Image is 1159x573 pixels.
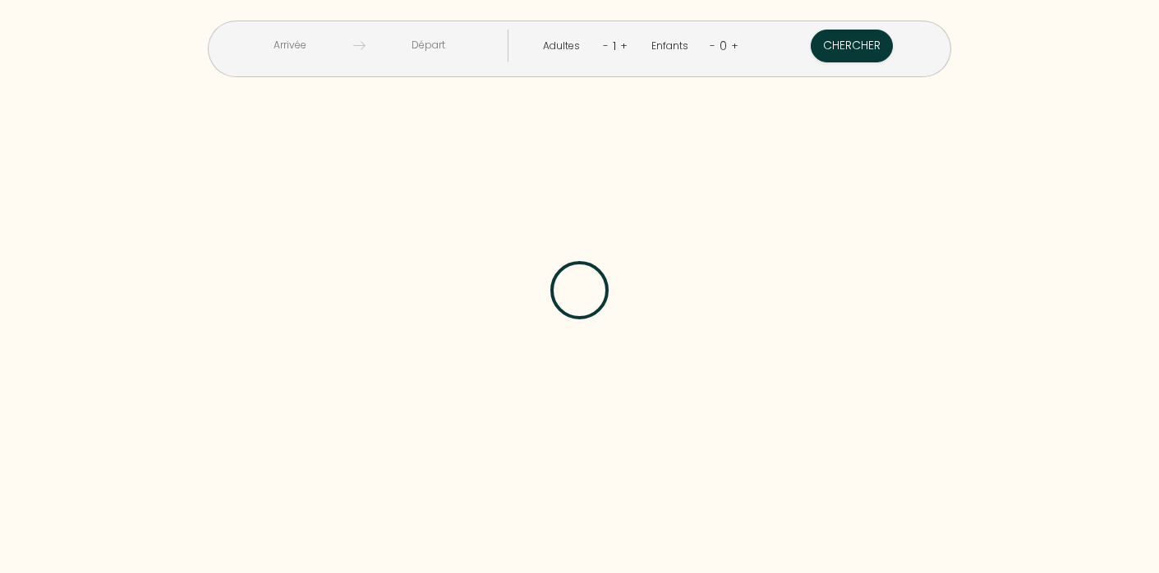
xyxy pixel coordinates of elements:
[228,30,353,62] input: Arrivée
[609,33,620,59] div: 1
[353,39,366,52] img: guests
[715,33,731,59] div: 0
[731,38,738,53] a: +
[811,30,893,62] button: Chercher
[366,30,491,62] input: Départ
[710,38,715,53] a: -
[651,39,694,54] div: Enfants
[620,38,628,53] a: +
[603,38,609,53] a: -
[543,39,586,54] div: Adultes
